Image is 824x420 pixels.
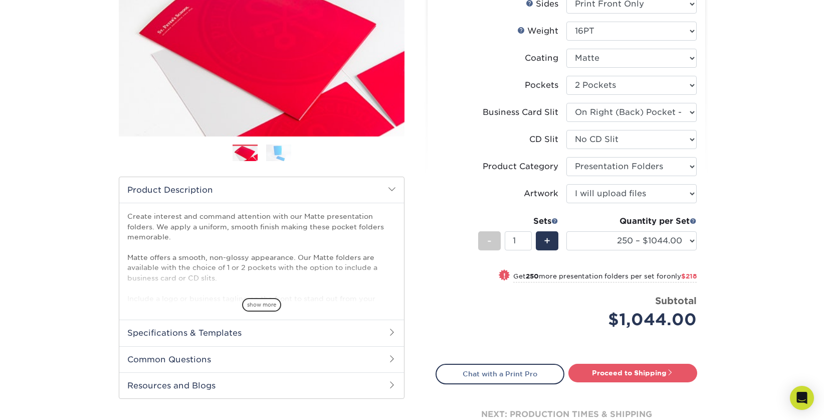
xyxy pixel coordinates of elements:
[517,25,558,37] div: Weight
[544,233,550,248] span: +
[483,161,558,173] div: Product Category
[513,272,697,283] small: Get more presentation folders per set for
[566,215,697,227] div: Quantity per Set
[119,320,404,346] h2: Specifications & Templates
[574,308,697,332] div: $1,044.00
[487,233,492,248] span: -
[503,270,506,281] span: !
[525,79,558,91] div: Pockets
[242,298,281,312] span: show more
[483,106,558,118] div: Business Card Slit
[119,346,404,372] h2: Common Questions
[119,177,404,203] h2: Product Description
[568,364,697,382] a: Proceed to Shipping
[525,52,558,64] div: Coating
[478,215,558,227] div: Sets
[790,386,814,410] div: Open Intercom Messenger
[524,188,558,200] div: Artwork
[233,145,258,163] img: Presentation Folders 01
[266,144,291,162] img: Presentation Folders 02
[681,272,697,280] span: $218
[667,272,697,280] span: only
[127,211,396,405] p: Create interest and command attention with our Matte presentation folders. We apply a uniform, sm...
[3,389,85,416] iframe: Google Customer Reviews
[436,364,564,384] a: Chat with a Print Pro
[529,133,558,146] div: CD Slit
[119,372,404,398] h2: Resources and Blogs
[526,272,539,280] strong: 250
[655,295,697,306] strong: Subtotal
